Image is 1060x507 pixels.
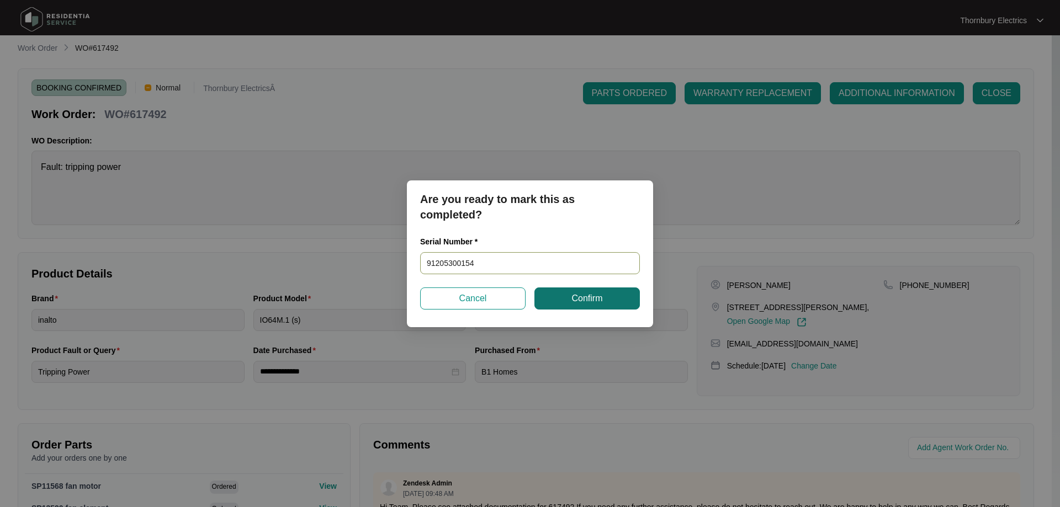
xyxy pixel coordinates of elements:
label: Serial Number * [420,236,486,247]
p: completed? [420,207,640,222]
button: Cancel [420,287,526,309]
button: Confirm [534,287,640,309]
span: Cancel [459,292,487,305]
span: Confirm [571,292,602,305]
p: Are you ready to mark this as [420,191,640,207]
